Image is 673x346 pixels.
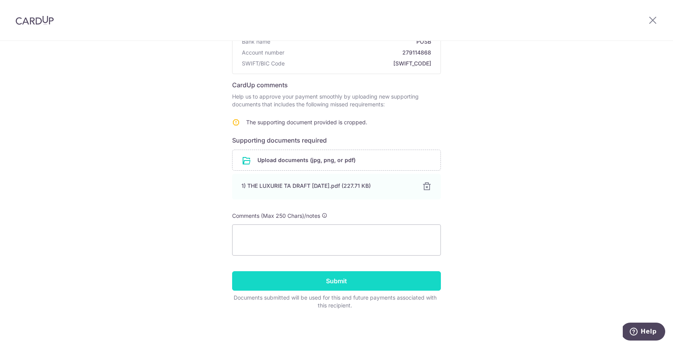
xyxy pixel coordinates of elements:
[242,38,270,46] span: Bank name
[232,136,441,145] h6: Supporting documents required
[288,60,431,67] span: [SWIFT_CODE]
[232,80,441,90] h6: CardUp comments
[623,323,665,342] iframe: Opens a widget where you can find more information
[287,49,431,56] span: 279114868
[232,150,441,171] div: Upload documents (jpg, png, or pdf)
[232,93,441,108] p: Help us to approve your payment smoothly by uploading new supporting documents that includes the ...
[232,294,438,309] div: Documents submitted will be used for this and future payments associated with this recipient.
[246,119,367,125] span: The supporting document provided is cropped.
[232,271,441,291] input: Submit
[242,49,284,56] span: Account number
[242,60,285,67] span: SWIFT/BIC Code
[16,16,54,25] img: CardUp
[241,182,413,190] div: 1) THE LUXURIE TA DRAFT [DATE].pdf (227.71 KB)
[273,38,431,46] span: POSB
[232,212,320,219] span: Comments (Max 250 Chars)/notes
